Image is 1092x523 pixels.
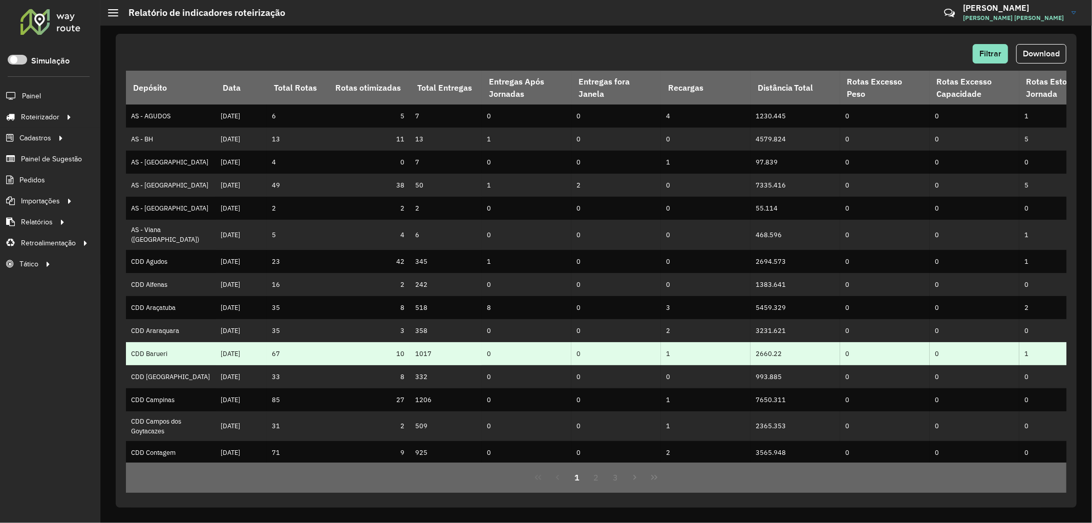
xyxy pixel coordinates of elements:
[751,273,840,296] td: 1383.641
[930,365,1019,388] td: 0
[645,468,664,487] button: Last Page
[328,151,410,174] td: 0
[216,388,267,411] td: [DATE]
[625,468,645,487] button: Next Page
[216,220,267,249] td: [DATE]
[267,411,328,441] td: 31
[410,319,482,342] td: 358
[661,220,751,249] td: 0
[328,342,410,365] td: 10
[21,196,60,206] span: Importações
[328,128,410,151] td: 11
[267,365,328,388] td: 33
[267,174,328,197] td: 49
[751,296,840,319] td: 5459.329
[661,151,751,174] td: 1
[571,151,661,174] td: 0
[126,388,216,411] td: CDD Campinas
[571,388,661,411] td: 0
[661,174,751,197] td: 0
[930,388,1019,411] td: 0
[930,128,1019,151] td: 0
[216,365,267,388] td: [DATE]
[840,174,930,197] td: 0
[930,197,1019,220] td: 0
[571,71,661,104] th: Entregas fora Janela
[267,128,328,151] td: 13
[410,250,482,273] td: 345
[410,128,482,151] td: 13
[482,388,571,411] td: 0
[930,174,1019,197] td: 0
[19,175,45,185] span: Pedidos
[571,220,661,249] td: 0
[587,468,606,487] button: 2
[126,128,216,151] td: AS - BH
[938,2,960,24] a: Contato Rápido
[21,112,59,122] span: Roteirizador
[126,411,216,441] td: CDD Campos dos Goytacazes
[840,128,930,151] td: 0
[751,441,840,464] td: 3565.948
[410,296,482,319] td: 518
[751,365,840,388] td: 993.885
[840,441,930,464] td: 0
[126,71,216,104] th: Depósito
[118,7,285,18] h2: Relatório de indicadores roteirização
[482,128,571,151] td: 1
[963,13,1064,23] span: [PERSON_NAME] [PERSON_NAME]
[751,342,840,365] td: 2660.22
[267,250,328,273] td: 23
[482,104,571,128] td: 0
[571,342,661,365] td: 0
[751,104,840,128] td: 1230.445
[661,128,751,151] td: 0
[126,441,216,464] td: CDD Contagem
[126,296,216,319] td: CDD Araçatuba
[751,220,840,249] td: 468.596
[410,104,482,128] td: 7
[840,104,930,128] td: 0
[126,151,216,174] td: AS - [GEOGRAPHIC_DATA]
[126,319,216,342] td: CDD Araraquara
[840,319,930,342] td: 0
[482,71,571,104] th: Entregas Após Jornadas
[973,44,1008,64] button: Filtrar
[22,91,41,101] span: Painel
[126,250,216,273] td: CDD Agudos
[267,296,328,319] td: 35
[840,365,930,388] td: 0
[661,104,751,128] td: 4
[126,342,216,365] td: CDD Barueri
[482,319,571,342] td: 0
[410,151,482,174] td: 7
[19,259,38,269] span: Tático
[126,220,216,249] td: AS - Viana ([GEOGRAPHIC_DATA])
[751,250,840,273] td: 2694.573
[606,468,625,487] button: 3
[930,441,1019,464] td: 0
[840,197,930,220] td: 0
[571,174,661,197] td: 2
[31,55,70,67] label: Simulação
[1016,44,1066,64] button: Download
[751,174,840,197] td: 7335.416
[482,151,571,174] td: 0
[930,273,1019,296] td: 0
[410,174,482,197] td: 50
[1023,49,1060,58] span: Download
[216,411,267,441] td: [DATE]
[410,342,482,365] td: 1017
[216,151,267,174] td: [DATE]
[482,220,571,249] td: 0
[661,296,751,319] td: 3
[410,197,482,220] td: 2
[328,104,410,128] td: 5
[216,250,267,273] td: [DATE]
[840,220,930,249] td: 0
[328,296,410,319] td: 8
[482,273,571,296] td: 0
[482,365,571,388] td: 0
[661,273,751,296] td: 0
[751,411,840,441] td: 2365.353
